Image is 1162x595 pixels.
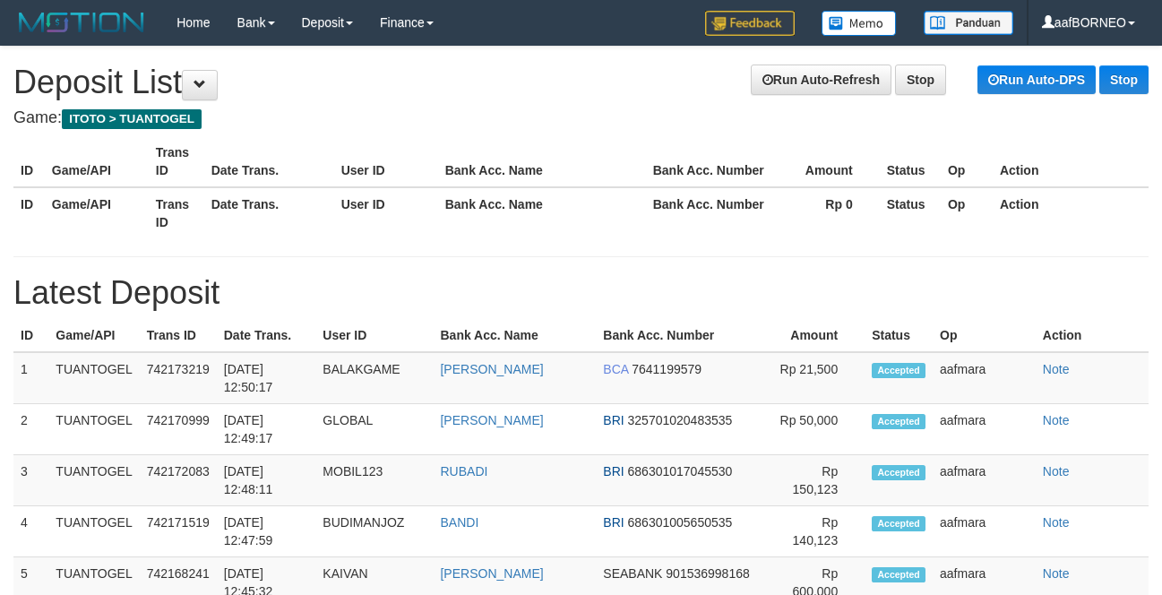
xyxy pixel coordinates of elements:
[628,464,733,479] span: 686301017045530
[217,352,316,404] td: [DATE] 12:50:17
[596,319,768,352] th: Bank Acc. Number
[13,109,1149,127] h4: Game:
[768,455,865,506] td: Rp 150,123
[603,413,624,427] span: BRI
[48,455,139,506] td: TUANTOGEL
[603,515,624,530] span: BRI
[822,11,897,36] img: Button%20Memo.svg
[1036,319,1149,352] th: Action
[768,319,865,352] th: Amount
[13,319,48,352] th: ID
[13,136,45,187] th: ID
[603,464,624,479] span: BRI
[204,187,334,238] th: Date Trans.
[880,187,941,238] th: Status
[140,352,217,404] td: 742173219
[872,465,925,480] span: Accepted
[438,187,646,238] th: Bank Acc. Name
[48,506,139,557] td: TUANTOGEL
[603,566,662,581] span: SEABANK
[941,187,993,238] th: Op
[872,363,925,378] span: Accepted
[13,275,1149,311] h1: Latest Deposit
[204,136,334,187] th: Date Trans.
[315,455,433,506] td: MOBIL123
[48,319,139,352] th: Game/API
[993,136,1149,187] th: Action
[45,187,149,238] th: Game/API
[924,11,1013,35] img: panduan.png
[217,319,316,352] th: Date Trans.
[440,464,487,479] a: RUBADI
[217,506,316,557] td: [DATE] 12:47:59
[933,455,1036,506] td: aafmara
[646,136,776,187] th: Bank Acc. Number
[941,136,993,187] th: Op
[217,404,316,455] td: [DATE] 12:49:17
[1043,515,1070,530] a: Note
[149,187,204,238] th: Trans ID
[776,136,880,187] th: Amount
[865,319,933,352] th: Status
[646,187,776,238] th: Bank Acc. Number
[315,404,433,455] td: GLOBAL
[440,413,543,427] a: [PERSON_NAME]
[933,506,1036,557] td: aafmara
[315,506,433,557] td: BUDIMANJOZ
[603,362,628,376] span: BCA
[1043,413,1070,427] a: Note
[13,404,48,455] td: 2
[13,455,48,506] td: 3
[880,136,941,187] th: Status
[48,352,139,404] td: TUANTOGEL
[149,136,204,187] th: Trans ID
[872,414,925,429] span: Accepted
[933,404,1036,455] td: aafmara
[993,187,1149,238] th: Action
[1043,362,1070,376] a: Note
[140,319,217,352] th: Trans ID
[768,404,865,455] td: Rp 50,000
[872,516,925,531] span: Accepted
[666,566,749,581] span: 901536998168
[628,515,733,530] span: 686301005650535
[628,413,733,427] span: 325701020483535
[433,319,596,352] th: Bank Acc. Name
[933,352,1036,404] td: aafmara
[632,362,702,376] span: 7641199579
[334,187,438,238] th: User ID
[13,352,48,404] td: 1
[45,136,149,187] th: Game/API
[438,136,646,187] th: Bank Acc. Name
[768,506,865,557] td: Rp 140,123
[776,187,880,238] th: Rp 0
[140,506,217,557] td: 742171519
[1099,65,1149,94] a: Stop
[751,65,891,95] a: Run Auto-Refresh
[315,352,433,404] td: BALAKGAME
[13,187,45,238] th: ID
[1043,464,1070,479] a: Note
[334,136,438,187] th: User ID
[140,455,217,506] td: 742172083
[440,566,543,581] a: [PERSON_NAME]
[440,362,543,376] a: [PERSON_NAME]
[440,515,478,530] a: BANDI
[977,65,1096,94] a: Run Auto-DPS
[768,352,865,404] td: Rp 21,500
[13,9,150,36] img: MOTION_logo.png
[705,11,795,36] img: Feedback.jpg
[933,319,1036,352] th: Op
[13,65,1149,100] h1: Deposit List
[140,404,217,455] td: 742170999
[895,65,946,95] a: Stop
[217,455,316,506] td: [DATE] 12:48:11
[1043,566,1070,581] a: Note
[315,319,433,352] th: User ID
[48,404,139,455] td: TUANTOGEL
[13,506,48,557] td: 4
[62,109,202,129] span: ITOTO > TUANTOGEL
[872,567,925,582] span: Accepted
